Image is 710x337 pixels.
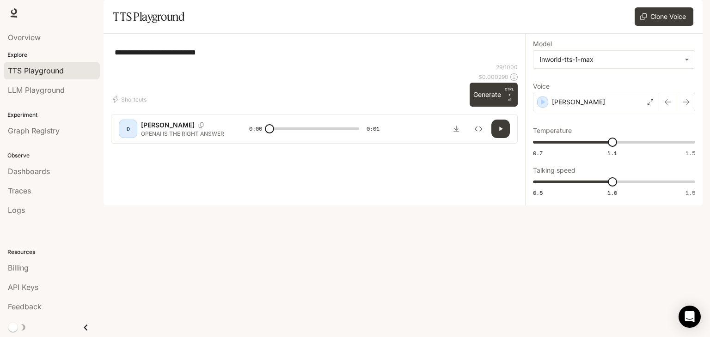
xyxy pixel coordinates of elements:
p: ⏎ [505,86,514,103]
button: Shortcuts [111,92,150,107]
span: 0.7 [533,149,543,157]
p: CTRL + [505,86,514,97]
div: Open Intercom Messenger [679,306,701,328]
p: Model [533,41,552,47]
button: GenerateCTRL +⏎ [470,83,518,107]
div: D [121,121,135,136]
p: Voice [533,83,550,90]
p: Temperature [533,127,572,134]
button: Inspect [469,120,488,138]
span: 0:01 [367,124,379,133]
p: 29 / 1000 [496,63,518,71]
p: Talking speed [533,167,575,174]
span: 1.0 [607,189,617,197]
button: Copy Voice ID [195,122,208,128]
button: Clone Voice [635,7,693,26]
p: $ 0.000290 [478,73,508,81]
span: 0.5 [533,189,543,197]
p: [PERSON_NAME] [552,97,605,107]
div: inworld-tts-1-max [533,51,695,68]
span: 1.1 [607,149,617,157]
div: inworld-tts-1-max [540,55,680,64]
button: Download audio [447,120,465,138]
p: OPENAI IS THE RIGHT ANSWER [141,130,227,138]
p: [PERSON_NAME] [141,120,195,130]
span: 1.5 [686,189,695,197]
h1: TTS Playground [113,7,184,26]
span: 0:00 [249,124,262,133]
span: 1.5 [686,149,695,157]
